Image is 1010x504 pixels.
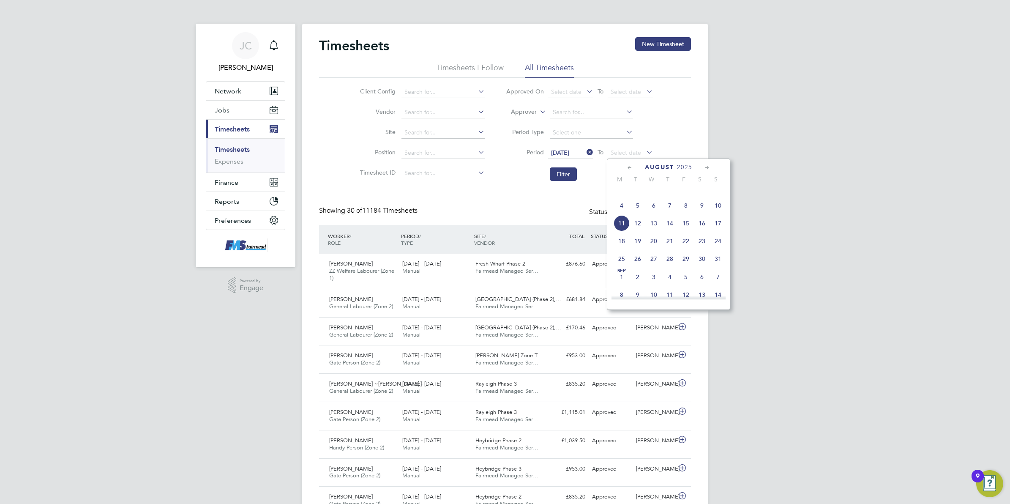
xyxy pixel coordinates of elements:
span: To [595,86,606,97]
span: Fairmead Managed Ser… [475,416,538,423]
div: £876.60 [545,257,589,271]
label: Position [358,148,396,156]
span: Manual [402,359,420,366]
span: 18 [614,233,630,249]
span: 3 [646,269,662,285]
span: [GEOGRAPHIC_DATA] (Phase 2),… [475,324,561,331]
span: 2 [630,269,646,285]
span: Heybridge Phase 3 [475,465,521,472]
span: [DATE] - [DATE] [402,437,441,444]
span: Manual [402,416,420,423]
span: [DATE] - [DATE] [402,324,441,331]
span: [GEOGRAPHIC_DATA] (Phase 2),… [475,296,561,303]
span: [DATE] - [DATE] [402,296,441,303]
span: August [645,164,674,171]
span: 28 [662,251,678,267]
div: Approved [589,377,633,391]
div: [PERSON_NAME] [633,405,677,419]
div: £835.20 [545,490,589,504]
span: 11 [662,287,678,303]
div: £1,115.01 [545,405,589,419]
div: Approved [589,434,633,448]
span: 6 [694,269,710,285]
input: Search for... [401,147,485,159]
span: [DATE] [551,149,569,156]
span: Gate Person (Zone 2) [329,416,380,423]
div: Approved [589,490,633,504]
span: 30 [694,251,710,267]
span: Reports [215,197,239,205]
span: 29 [678,251,694,267]
span: Heybridge Phase 2 [475,437,521,444]
button: Timesheets [206,120,285,138]
span: TYPE [401,239,413,246]
div: £953.00 [545,349,589,363]
div: Approved [589,293,633,307]
span: Manual [402,303,420,310]
span: 14 [710,287,726,303]
span: [PERSON_NAME] ~[PERSON_NAME] [329,380,422,387]
div: £953.00 [545,462,589,476]
span: / [419,233,421,239]
span: Manual [402,267,420,274]
span: Select date [611,88,641,96]
span: 11184 Timesheets [347,206,418,215]
span: Heybridge Phase 2 [475,493,521,500]
span: Timesheets [215,125,250,133]
nav: Main navigation [196,24,295,267]
label: Approved On [506,88,544,95]
span: [PERSON_NAME] [329,352,373,359]
label: Vendor [358,108,396,115]
input: Search for... [401,107,485,118]
span: 7 [710,269,726,285]
span: 13 [646,215,662,231]
span: Gate Person (Zone 2) [329,359,380,366]
div: Status [589,206,674,218]
div: £170.46 [545,321,589,335]
span: JC [240,40,252,51]
button: Jobs [206,101,285,119]
span: 1 [614,269,630,285]
span: 7 [662,197,678,214]
label: Approver [499,108,537,116]
span: 31 [710,251,726,267]
span: To [595,147,606,158]
h2: Timesheets [319,37,389,54]
span: Sep [614,269,630,273]
span: 4 [662,269,678,285]
button: Reports [206,192,285,211]
span: [DATE] - [DATE] [402,352,441,359]
span: 9 [630,287,646,303]
div: Approved [589,405,633,419]
div: £1,039.50 [545,434,589,448]
span: Engage [240,285,263,292]
span: S [708,175,724,183]
span: VENDOR [474,239,495,246]
span: 6 [646,197,662,214]
button: Open Resource Center, 9 new notifications [976,470,1003,497]
span: [PERSON_NAME] [329,260,373,267]
span: ZZ Welfare Labourer (Zone 1) [329,267,394,282]
span: 22 [678,233,694,249]
span: 15 [678,215,694,231]
span: [PERSON_NAME] Zone T [475,352,538,359]
button: Filter [550,167,577,181]
li: Timesheets I Follow [437,63,504,78]
span: Powered by [240,277,263,285]
span: General Labourer (Zone 2) [329,331,393,338]
div: WORKER [326,228,399,250]
span: [PERSON_NAME] [329,437,373,444]
div: Approved [589,321,633,335]
span: [PERSON_NAME] [329,324,373,331]
span: 2025 [677,164,692,171]
span: 12 [630,215,646,231]
div: £681.84 [545,293,589,307]
div: Approved [589,462,633,476]
span: Handy Person (Zone 2) [329,444,384,451]
span: [PERSON_NAME] [329,408,373,416]
span: 13 [694,287,710,303]
button: Preferences [206,211,285,230]
a: Powered byEngage [228,277,264,293]
span: 8 [614,287,630,303]
div: SITE [472,228,545,250]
